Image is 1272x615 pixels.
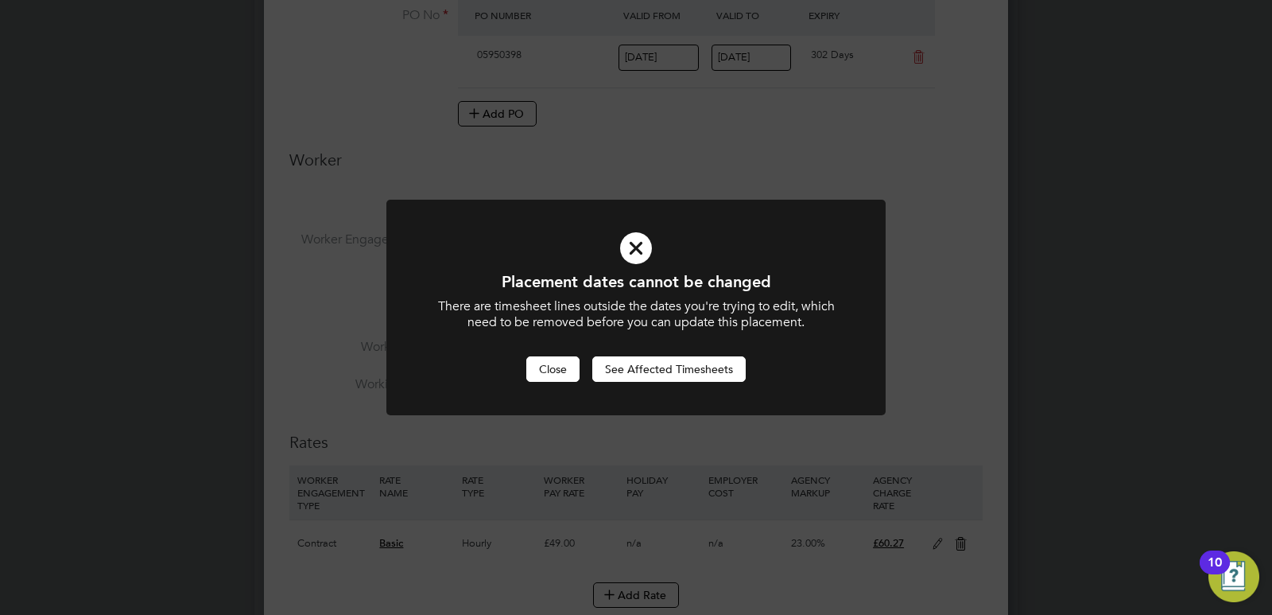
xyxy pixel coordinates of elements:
[1208,551,1259,602] button: Open Resource Center, 10 new notifications
[429,271,843,292] h1: Placement dates cannot be changed
[592,356,746,382] button: See Affected Timesheets
[429,298,843,332] div: There are timesheet lines outside the dates you're trying to edit, which need to be removed befor...
[1208,562,1222,583] div: 10
[526,356,580,382] button: Close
